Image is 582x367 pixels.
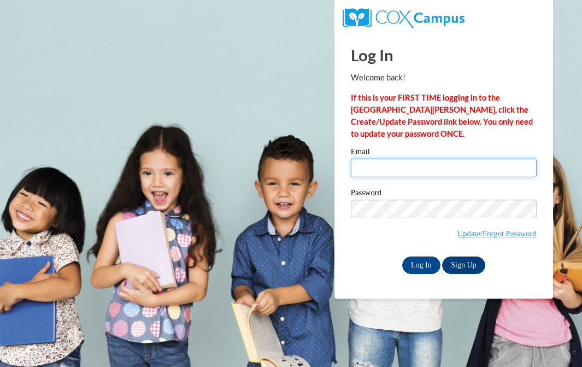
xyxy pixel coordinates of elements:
strong: If this is your FIRST TIME logging in to the [GEOGRAPHIC_DATA][PERSON_NAME], click the Create/Upd... [351,93,533,138]
h1: Log In [351,44,537,66]
a: Sign Up [442,257,485,274]
label: Email [351,148,537,159]
p: Welcome back! [351,72,537,84]
a: Update/Forgot Password [457,229,537,238]
input: Log In [402,257,440,274]
a: COX Campus [343,13,465,22]
label: Password [351,189,537,200]
img: COX Campus [343,8,465,28]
